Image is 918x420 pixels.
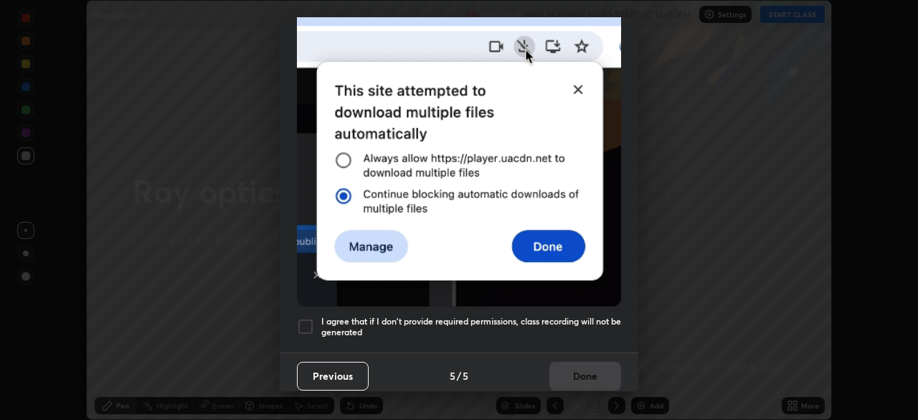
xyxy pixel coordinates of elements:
h4: 5 [450,368,455,383]
h4: / [457,368,461,383]
button: Previous [297,362,369,391]
h5: I agree that if I don't provide required permissions, class recording will not be generated [321,316,621,338]
h4: 5 [463,368,468,383]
